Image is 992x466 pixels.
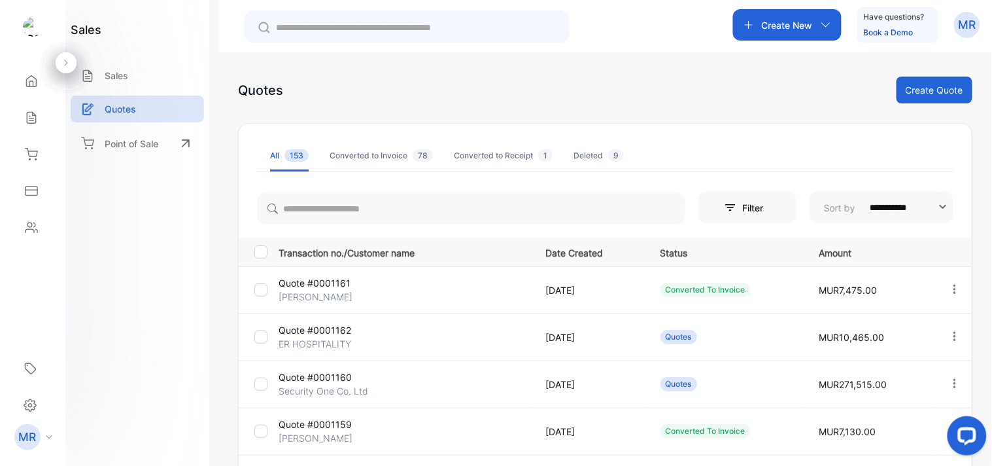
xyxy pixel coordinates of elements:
[279,337,362,351] p: ER HOSPITALITY
[824,201,855,215] p: Sort by
[105,137,158,151] p: Point of Sale
[454,150,553,162] div: Converted to Receipt
[660,243,793,260] p: Status
[105,102,136,116] p: Quotes
[573,150,624,162] div: Deleted
[762,18,813,32] p: Create New
[810,192,953,223] button: Sort by
[238,81,283,100] div: Quotes
[545,243,633,260] p: Date Created
[284,149,309,162] span: 153
[279,370,362,384] p: Quote #0001160
[23,17,43,37] img: logo
[608,149,624,162] span: 9
[279,276,362,290] p: Quote #0001161
[897,77,972,103] button: Create Quote
[270,150,309,162] div: All
[538,149,553,162] span: 1
[864,10,925,24] p: Have questions?
[71,62,204,89] a: Sales
[279,323,362,337] p: Quote #0001162
[279,384,368,398] p: Security One Co. Ltd
[733,9,842,41] button: Create New
[819,243,921,260] p: Amount
[819,426,876,437] span: MUR7,130.00
[279,290,362,304] p: [PERSON_NAME]
[71,21,101,39] h1: sales
[937,411,992,466] iframe: LiveChat chat widget
[545,283,633,297] p: [DATE]
[105,69,128,82] p: Sales
[71,129,204,158] a: Point of Sale
[660,424,751,439] div: Converted To Invoice
[71,96,204,122] a: Quotes
[545,425,633,439] p: [DATE]
[413,149,433,162] span: 78
[819,379,887,390] span: MUR271,515.00
[864,27,914,37] a: Book a Demo
[19,429,37,446] p: MR
[279,243,529,260] p: Transaction no./Customer name
[279,418,362,431] p: Quote #0001159
[954,9,980,41] button: MR
[660,283,751,297] div: Converted To Invoice
[545,331,633,344] p: [DATE]
[660,377,697,391] div: Quotes
[819,285,878,296] span: MUR7,475.00
[545,378,633,391] p: [DATE]
[279,431,362,445] p: [PERSON_NAME]
[959,16,976,33] p: MR
[330,150,433,162] div: Converted to Invoice
[660,330,697,344] div: Quotes
[819,332,885,343] span: MUR10,465.00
